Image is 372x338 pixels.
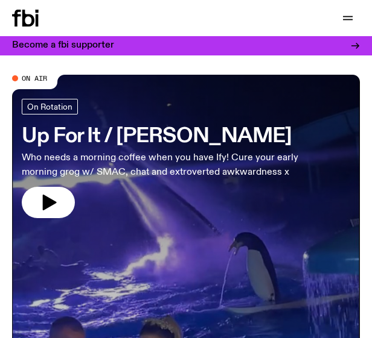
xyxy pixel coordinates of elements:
[22,127,331,146] h3: Up For It / [PERSON_NAME]
[22,99,331,218] a: Up For It / [PERSON_NAME]Who needs a morning coffee when you have Ify! Cure your early morning gr...
[22,151,331,180] p: Who needs a morning coffee when you have Ify! Cure your early morning grog w/ SMAC, chat and extr...
[22,74,47,82] span: On Air
[27,102,72,111] span: On Rotation
[12,41,114,50] h3: Become a fbi supporter
[22,99,78,114] a: On Rotation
